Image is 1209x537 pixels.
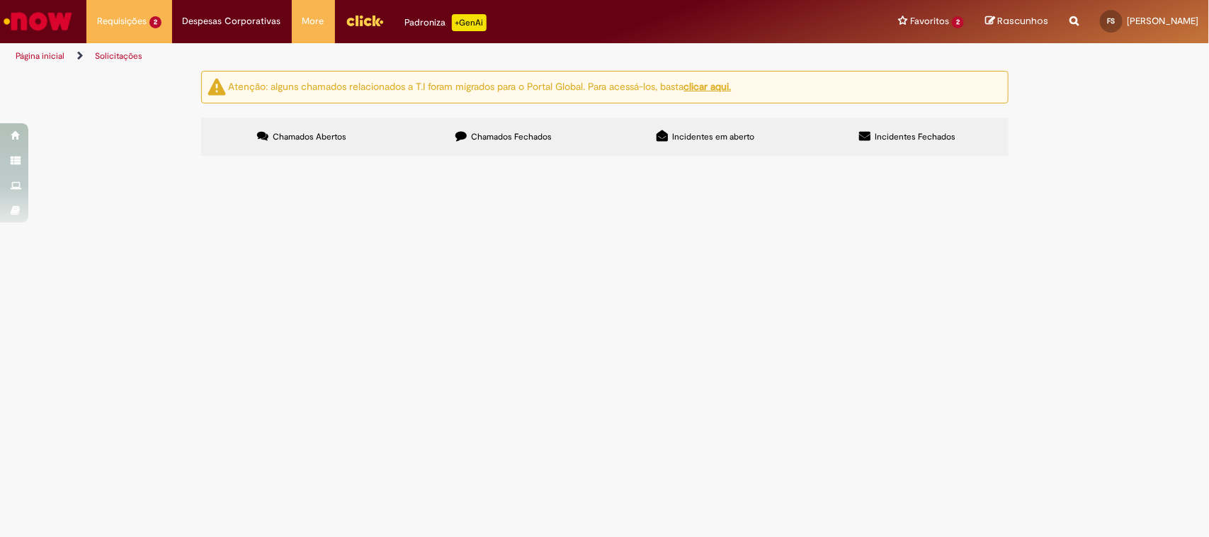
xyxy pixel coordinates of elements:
span: Incidentes em aberto [672,131,754,142]
span: FS [1108,16,1116,26]
span: Incidentes Fechados [875,131,955,142]
span: Rascunhos [997,14,1048,28]
a: clicar aqui. [684,80,732,93]
span: More [302,14,324,28]
ng-bind-html: Atenção: alguns chamados relacionados a T.I foram migrados para o Portal Global. Para acessá-los,... [229,80,732,93]
img: ServiceNow [1,7,74,35]
span: Chamados Fechados [471,131,552,142]
span: Favoritos [910,14,949,28]
a: Rascunhos [985,15,1048,28]
span: [PERSON_NAME] [1127,15,1198,27]
span: 2 [952,16,964,28]
span: Despesas Corporativas [183,14,281,28]
img: click_logo_yellow_360x200.png [346,10,384,31]
p: +GenAi [452,14,487,31]
ul: Trilhas de página [11,43,795,69]
span: Chamados Abertos [273,131,346,142]
span: 2 [149,16,161,28]
a: Solicitações [95,50,142,62]
div: Padroniza [405,14,487,31]
span: Requisições [97,14,147,28]
a: Página inicial [16,50,64,62]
